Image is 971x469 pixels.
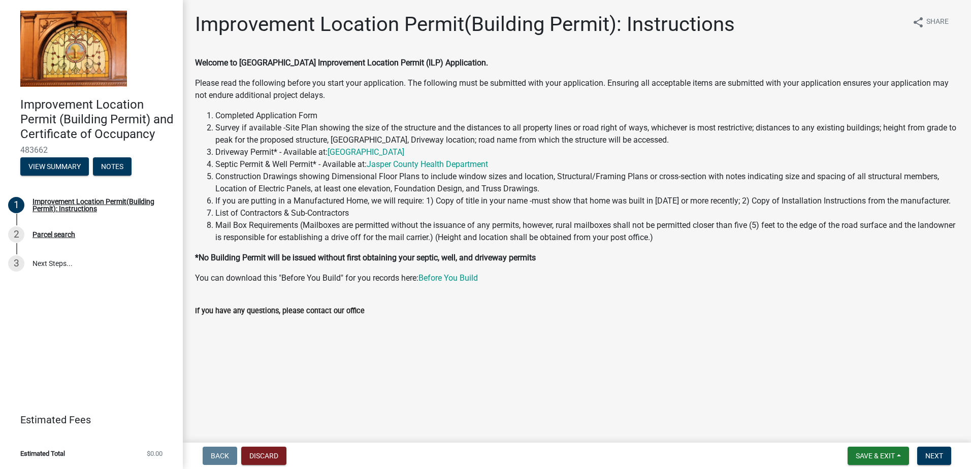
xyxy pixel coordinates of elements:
[20,97,175,141] h4: Improvement Location Permit (Building Permit) and Certificate of Occupancy
[926,16,949,28] span: Share
[195,308,365,315] label: If you have any questions, please contact our office
[195,253,536,262] strong: *No Building Permit will be issued without first obtaining your septic, well, and driveway permits
[93,163,132,172] wm-modal-confirm: Notes
[215,158,959,171] li: Septic Permit & Well Permit* - Available at:
[20,145,163,155] span: 483662
[195,272,959,284] p: You can download this "Before You Build" for you records here:
[912,16,924,28] i: share
[328,147,404,157] a: [GEOGRAPHIC_DATA]
[241,447,286,465] button: Discard
[215,207,959,219] li: List of Contractors & Sub-Contractors
[33,231,75,238] div: Parcel search
[848,447,909,465] button: Save & Exit
[93,157,132,176] button: Notes
[195,58,488,68] strong: Welcome to [GEOGRAPHIC_DATA] Improvement Location Permit (ILP) Application.
[195,12,735,37] h1: Improvement Location Permit(Building Permit): Instructions
[20,163,89,172] wm-modal-confirm: Summary
[20,11,127,87] img: Jasper County, Indiana
[917,447,951,465] button: Next
[215,171,959,195] li: Construction Drawings showing Dimensional Floor Plans to include window sizes and location, Struc...
[33,198,167,212] div: Improvement Location Permit(Building Permit): Instructions
[215,122,959,146] li: Survey if available -Site Plan showing the size of the structure and the distances to all propert...
[367,159,488,169] a: Jasper County Health Department
[904,12,957,32] button: shareShare
[203,447,237,465] button: Back
[195,77,959,102] p: Please read the following before you start your application. The following must be submitted with...
[418,273,478,283] a: Before You Build
[856,452,895,460] span: Save & Exit
[8,255,24,272] div: 3
[215,219,959,244] li: Mail Box Requirements (Mailboxes are permitted without the issuance of any permits, however, rura...
[8,197,24,213] div: 1
[147,450,163,457] span: $0.00
[20,157,89,176] button: View Summary
[211,452,229,460] span: Back
[925,452,943,460] span: Next
[20,450,65,457] span: Estimated Total
[8,410,167,430] a: Estimated Fees
[215,195,959,207] li: If you are putting in a Manufactured Home, we will require: 1) Copy of title in your name -must s...
[215,146,959,158] li: Driveway Permit* - Available at:
[8,226,24,243] div: 2
[215,110,959,122] li: Completed Application Form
